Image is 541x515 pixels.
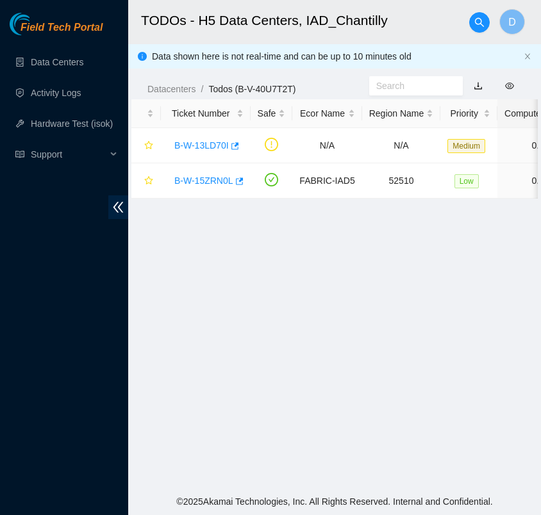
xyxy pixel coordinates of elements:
[292,128,362,163] td: N/A
[31,88,81,98] a: Activity Logs
[508,14,516,30] span: D
[474,81,483,91] a: download
[15,150,24,159] span: read
[147,84,196,94] a: Datacenters
[470,17,489,28] span: search
[108,195,128,219] span: double-left
[292,163,362,199] td: FABRIC-IAD5
[201,84,203,94] span: /
[524,53,531,60] span: close
[464,76,492,96] button: download
[31,119,113,129] a: Hardware Test (isok)
[144,141,153,151] span: star
[174,140,229,151] a: B-W-13LD70I
[138,135,154,156] button: star
[174,176,233,186] a: B-W-15ZRN0L
[265,173,278,186] span: check-circle
[31,142,106,167] span: Support
[10,23,103,40] a: Akamai TechnologiesField Tech Portal
[21,22,103,34] span: Field Tech Portal
[362,128,441,163] td: N/A
[10,13,65,35] img: Akamai Technologies
[128,488,541,515] footer: © 2025 Akamai Technologies, Inc. All Rights Reserved. Internal and Confidential.
[138,170,154,191] button: star
[524,53,531,61] button: close
[265,138,278,151] span: exclamation-circle
[362,163,441,199] td: 52510
[505,81,514,90] span: eye
[499,9,525,35] button: D
[144,176,153,186] span: star
[376,79,445,93] input: Search
[454,174,479,188] span: Low
[31,57,83,67] a: Data Centers
[447,139,485,153] span: Medium
[469,12,490,33] button: search
[208,84,295,94] a: Todos (B-V-40U7T2T)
